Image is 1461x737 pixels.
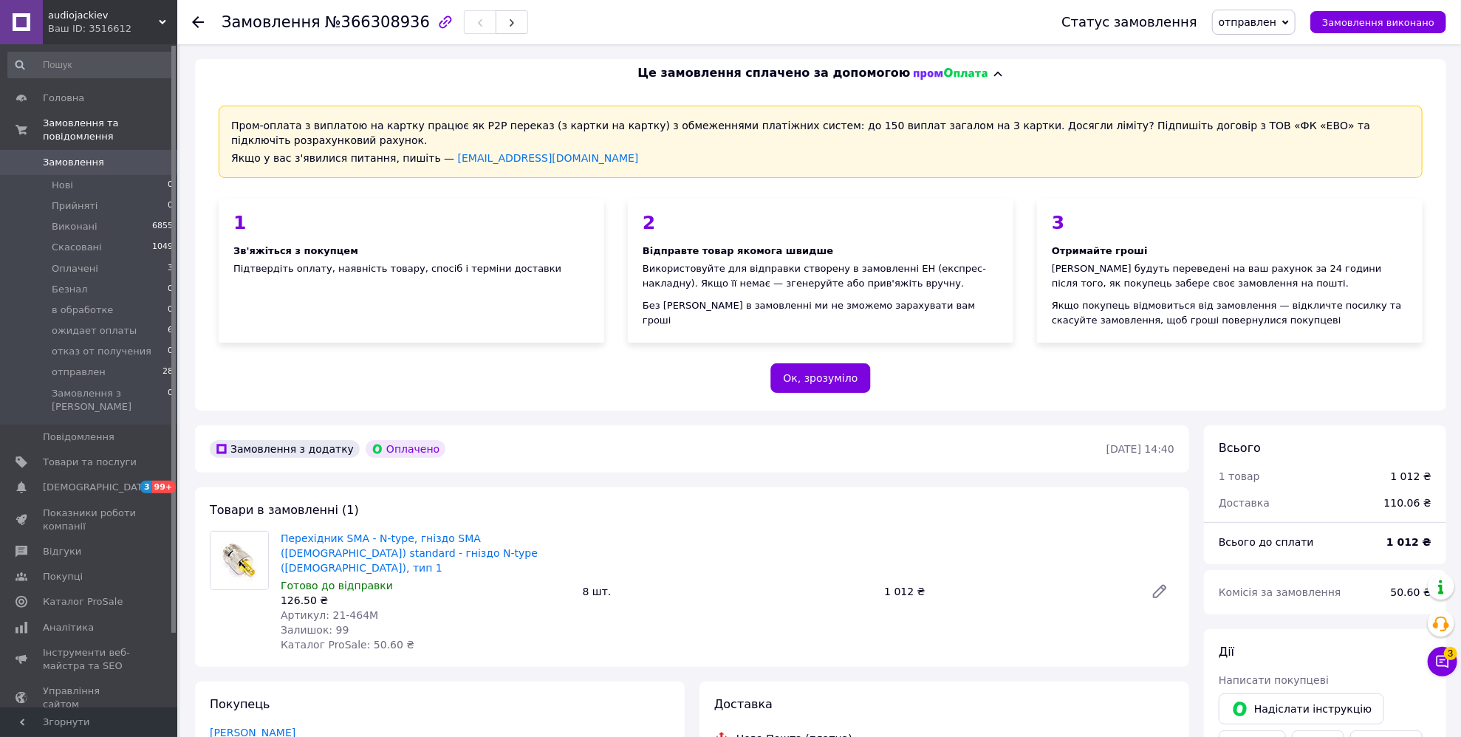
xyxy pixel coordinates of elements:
[43,92,84,105] span: Головна
[1052,213,1408,232] div: 3
[1322,17,1434,28] span: Замовлення виконано
[43,646,137,673] span: Інструменти веб-майстра та SEO
[231,151,1410,165] div: Якщо у вас з'явилися питання, пишіть —
[48,22,177,35] div: Ваш ID: 3516612
[714,697,773,711] span: Доставка
[52,262,98,275] span: Оплачені
[52,345,151,358] span: отказ от получения
[43,481,152,494] span: [DEMOGRAPHIC_DATA]
[152,481,177,493] span: 99+
[168,387,173,414] span: 0
[1219,16,1276,28] span: отправлен
[43,456,137,469] span: Товари та послуги
[878,581,1139,602] div: 1 012 ₴
[52,387,168,414] span: Замовлення з [PERSON_NAME]
[1444,642,1457,656] span: 3
[281,639,414,651] span: Каталог ProSale: 50.60 ₴
[152,220,173,233] span: 6855
[281,532,538,574] a: Перехідник SMA - N-type, гніздо SMA ([DEMOGRAPHIC_DATA]) standard - гніздо N-type ([DEMOGRAPHIC_D...
[52,304,113,317] span: в обработке
[1219,536,1314,548] span: Всього до сплати
[168,199,173,213] span: 0
[1219,645,1234,659] span: Дії
[281,580,393,592] span: Готово до відправки
[168,262,173,275] span: 3
[637,65,910,82] span: Це замовлення сплачено за допомогою
[52,179,73,192] span: Нові
[1219,586,1341,598] span: Комісія за замовлення
[366,440,445,458] div: Оплачено
[577,581,879,602] div: 8 шт.
[219,106,1423,178] div: Пром-оплата з виплатою на картку працює як P2P переказ (з картки на картку) з обмеженнями платіжн...
[210,503,359,517] span: Товари в замовленні (1)
[168,324,173,337] span: 6
[281,624,349,636] span: Залишок: 99
[1310,11,1446,33] button: Замовлення виконано
[43,431,114,444] span: Повідомлення
[1391,469,1431,484] div: 1 012 ₴
[52,283,88,296] span: Безнал
[233,245,358,256] span: Зв'яжіться з покупцем
[281,593,571,608] div: 126.50 ₴
[52,220,97,233] span: Виконані
[48,9,159,22] span: audiojackiev
[458,152,639,164] a: [EMAIL_ADDRESS][DOMAIN_NAME]
[1219,674,1329,686] span: Написати покупцеві
[1386,536,1431,548] b: 1 012 ₴
[192,15,204,30] div: Повернутися назад
[43,117,177,143] span: Замовлення та повідомлення
[43,621,94,634] span: Аналітика
[1219,497,1270,509] span: Доставка
[281,609,378,621] span: Артикул: 21-464M
[168,283,173,296] span: 0
[1106,443,1174,455] time: [DATE] 14:40
[1052,245,1148,256] span: Отримайте гроші
[52,366,106,379] span: отправлен
[43,570,83,583] span: Покупці
[643,213,999,232] div: 2
[43,156,104,169] span: Замовлення
[771,363,871,393] button: Ок, зрозуміло
[1052,298,1408,328] div: Якщо покупець відмовиться від замовлення — відкличте посилку та скасуйте замовлення, щоб гроші по...
[1391,586,1431,598] span: 50.60 ₴
[168,179,173,192] span: 0
[52,241,102,254] span: Скасовані
[1052,261,1408,291] div: [PERSON_NAME] будуть переведені на ваш рахунок за 24 години після того, як покупець забере своє з...
[210,440,360,458] div: Замовлення з додатку
[1219,441,1261,455] span: Всього
[1145,577,1174,606] a: Редагувати
[43,545,81,558] span: Відгуки
[643,298,999,328] div: Без [PERSON_NAME] в замовленні ми не зможемо зарахувати вам гроші
[643,261,999,291] div: Використовуйте для відправки створену в замовленні ЕН (експрес-накладну). Якщо її немає — згенеру...
[325,13,430,31] span: №366308936
[1219,470,1260,482] span: 1 товар
[152,241,173,254] span: 1049
[52,324,137,337] span: ожидает оплаты
[222,13,321,31] span: Замовлення
[43,595,123,609] span: Каталог ProSale
[140,481,152,493] span: 3
[1219,693,1384,724] button: Надіслати інструкцію
[43,685,137,711] span: Управління сайтом
[233,213,589,232] div: 1
[643,245,833,256] span: Відправте товар якомога швидше
[211,532,268,589] img: Перехідник SMA - N-type, гніздо SMA (female) standard - гніздо N-type (female), тип 1
[7,52,174,78] input: Пошук
[1061,15,1197,30] div: Статус замовлення
[168,304,173,317] span: 0
[219,199,604,343] div: Підтвердіть оплату, наявність товару, спосіб і терміни доставки
[162,366,173,379] span: 28
[1428,647,1457,676] button: Чат з покупцем3
[210,697,270,711] span: Покупець
[1375,487,1440,519] div: 110.06 ₴
[168,345,173,358] span: 0
[52,199,97,213] span: Прийняті
[43,507,137,533] span: Показники роботи компанії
